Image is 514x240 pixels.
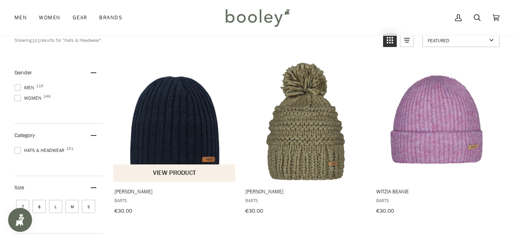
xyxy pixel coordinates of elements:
[244,61,367,217] a: Jasmin Beanie
[32,37,40,44] b: 151
[245,61,366,182] img: Barts Jasmin Beanie Light Army - Booley Galway
[39,14,60,22] span: Women
[245,188,366,195] span: [PERSON_NAME]
[422,33,500,47] a: Sort options
[113,61,236,217] a: Haakon Beanie
[114,188,235,195] span: [PERSON_NAME]
[376,197,497,204] span: Barts
[43,94,51,98] span: 146
[36,84,43,88] span: 119
[14,69,32,76] span: Gender
[383,33,397,47] a: View grid mode
[14,14,27,22] span: Men
[16,200,29,213] span: Size: 7
[99,14,122,22] span: Brands
[33,200,46,213] span: Size: 8
[376,207,394,215] span: €30.00
[114,197,235,204] span: Barts
[14,147,67,154] span: Hats & Headwear
[114,207,132,215] span: €30.00
[222,6,292,29] img: Booley
[113,164,235,182] button: View product
[376,61,497,182] img: Barts Witzia Beanie Berry - Booley Galway
[14,131,35,139] span: Category
[65,200,79,213] span: Size: M
[428,37,487,44] span: Featured
[400,33,414,47] a: View list mode
[245,197,366,204] span: Barts
[73,14,88,22] span: Gear
[14,84,37,91] span: Men
[66,147,73,151] span: 151
[49,200,62,213] span: Size: L
[14,184,24,191] span: Size
[8,208,32,232] iframe: Button to open loyalty program pop-up
[114,61,235,182] img: Barts Haakon Beanie Navy - Booley Galway
[376,188,497,195] span: Witzia Beanie
[14,33,377,47] div: Showing results for "Hats & Headwear"
[14,94,44,102] span: Women
[375,61,498,217] a: Witzia Beanie
[245,207,263,215] span: €30.00
[82,200,95,213] span: Size: S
